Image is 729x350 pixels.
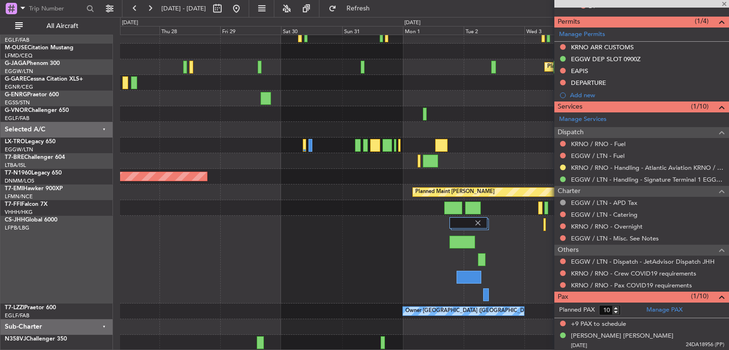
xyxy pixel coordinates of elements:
label: Planned PAX [559,305,595,315]
a: CS-JHHGlobal 6000 [5,217,57,223]
span: (1/10) [691,291,709,301]
a: KRNO / RNO - Pax COVID19 requirements [571,281,692,289]
div: Sun 31 [342,26,403,35]
a: Manage Services [559,115,607,124]
a: KRNO / RNO - Crew COVID19 requirements [571,269,696,277]
div: Sat 30 [281,26,342,35]
a: LX-TROLegacy 650 [5,139,56,145]
a: LTBA/ISL [5,162,26,169]
span: 24DA18956 (PP) [686,341,724,349]
span: G-JAGA [5,61,27,66]
a: G-ENRGPraetor 600 [5,92,59,98]
a: KRNO / RNO - Fuel [571,140,626,148]
span: G-ENRG [5,92,27,98]
a: DNMM/LOS [5,177,34,184]
div: Planned Maint [PERSON_NAME] [415,185,495,199]
a: EGGW / LTN - Fuel [571,152,625,160]
span: +9 PAX to schedule [571,320,626,329]
span: G-GARE [5,76,27,82]
a: EGLF/FAB [5,37,29,44]
button: Refresh [324,1,381,16]
a: T7-BREChallenger 604 [5,155,65,160]
a: T7-LZZIPraetor 600 [5,305,56,311]
a: KRNO / RNO - Handling - Atlantic Aviation KRNO / RNO [571,164,724,172]
a: EGLF/FAB [5,312,29,319]
div: EGGW DEP SLOT 0900Z [571,55,641,63]
a: LFPB/LBG [5,224,29,231]
button: All Aircraft [10,18,103,34]
a: G-VNORChallenger 650 [5,108,69,113]
a: EGLF/FAB [5,115,29,122]
div: DEPARTURE [571,79,606,87]
a: M-OUSECitation Mustang [5,45,74,51]
a: EGGW / LTN - Misc. See Notes [571,234,659,242]
span: Pax [558,292,568,303]
a: T7-EMIHawker 900XP [5,186,63,192]
input: Trip Number [29,1,84,16]
a: Manage Permits [559,30,605,39]
div: Wed 3 [524,26,585,35]
span: T7-N1960 [5,170,31,176]
div: [DATE] [404,19,421,27]
a: N358VJChallenger 350 [5,336,67,342]
div: EAPIS [571,67,588,75]
a: G-JAGAPhenom 300 [5,61,60,66]
span: Services [558,101,582,112]
span: All Aircraft [25,23,100,29]
div: Thu 28 [159,26,220,35]
span: G-VNOR [5,108,28,113]
span: Charter [558,186,580,197]
span: T7-FFI [5,202,21,207]
a: VHHH/HKG [5,209,33,216]
div: Tue 2 [464,26,524,35]
a: EGGW / LTN - Handling - Signature Terminal 1 EGGW / LTN [571,175,724,184]
span: Dispatch [558,127,584,138]
a: EGGW / LTN - Catering [571,211,637,219]
span: M-OUSE [5,45,28,51]
a: EGGW/LTN [5,68,33,75]
div: KRNO ARR CUSTOMS [571,43,634,51]
span: LX-TRO [5,139,25,145]
a: EGNR/CEG [5,83,33,91]
a: G-GARECessna Citation XLS+ [5,76,83,82]
a: T7-FFIFalcon 7X [5,202,47,207]
span: T7-BRE [5,155,24,160]
span: N358VJ [5,336,26,342]
a: LFMN/NCE [5,193,33,200]
span: T7-LZZI [5,305,24,311]
span: T7-EMI [5,186,23,192]
div: Wed 27 [99,26,159,35]
span: Permits [558,17,580,28]
a: Manage PAX [646,305,682,315]
span: [DATE] [571,342,587,349]
div: [DATE] [122,19,138,27]
span: (1/10) [691,101,709,111]
a: LFMD/CEQ [5,52,32,59]
div: [PERSON_NAME] [PERSON_NAME] [571,332,673,341]
span: CS-JHH [5,217,25,223]
span: Refresh [338,5,378,12]
a: T7-N1960Legacy 650 [5,170,62,176]
img: gray-close.svg [474,219,482,227]
span: Others [558,245,579,256]
a: EGGW/LTN [5,146,33,153]
a: EGGW / LTN - APD Tax [571,199,637,207]
div: Owner [GEOGRAPHIC_DATA] ([GEOGRAPHIC_DATA]) [405,304,536,318]
div: Fri 29 [220,26,281,35]
div: Mon 1 [403,26,464,35]
a: EGSS/STN [5,99,30,106]
span: [DATE] - [DATE] [161,4,206,13]
a: EGGW / LTN - Dispatch - JetAdvisor Dispatch JHH [571,258,715,266]
div: Add new [570,91,724,99]
a: KRNO / RNO - Overnight [571,222,643,230]
span: (1/4) [695,16,709,26]
div: Planned Maint [GEOGRAPHIC_DATA] ([GEOGRAPHIC_DATA]) [547,60,697,74]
